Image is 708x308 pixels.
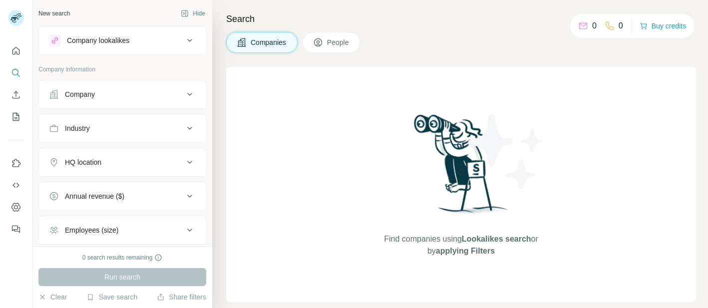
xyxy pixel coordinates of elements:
[8,42,24,60] button: Quick start
[381,233,541,257] span: Find companies using or by
[174,6,212,21] button: Hide
[65,191,124,201] div: Annual revenue ($)
[65,225,118,235] div: Employees (size)
[8,86,24,104] button: Enrich CSV
[39,28,206,52] button: Company lookalikes
[8,154,24,172] button: Use Surfe on LinkedIn
[39,82,206,106] button: Company
[82,253,163,262] div: 0 search results remaining
[8,64,24,82] button: Search
[226,12,696,26] h4: Search
[640,19,686,33] button: Buy credits
[38,9,70,18] div: New search
[251,37,287,47] span: Companies
[67,35,129,45] div: Company lookalikes
[65,123,90,133] div: Industry
[8,108,24,126] button: My lists
[38,292,67,302] button: Clear
[39,184,206,208] button: Annual revenue ($)
[327,37,350,47] span: People
[619,20,623,32] p: 0
[8,176,24,194] button: Use Surfe API
[461,107,551,197] img: Surfe Illustration - Stars
[157,292,206,302] button: Share filters
[8,220,24,238] button: Feedback
[86,292,137,302] button: Save search
[39,218,206,242] button: Employees (size)
[592,20,597,32] p: 0
[65,89,95,99] div: Company
[409,112,513,223] img: Surfe Illustration - Woman searching with binoculars
[38,65,206,74] p: Company information
[65,157,101,167] div: HQ location
[8,198,24,216] button: Dashboard
[39,150,206,174] button: HQ location
[39,116,206,140] button: Industry
[462,235,531,243] span: Lookalikes search
[436,247,495,255] span: applying Filters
